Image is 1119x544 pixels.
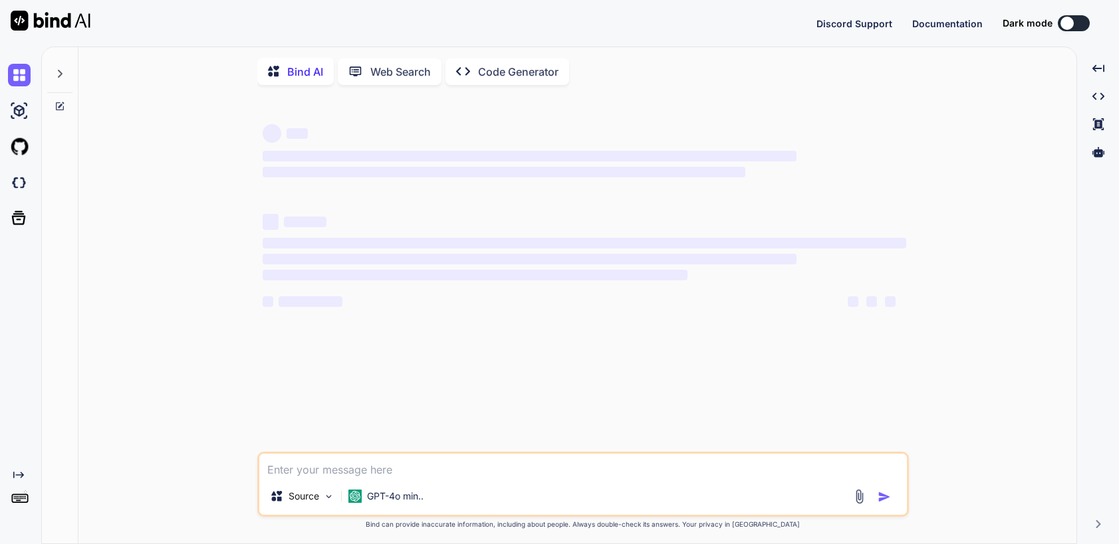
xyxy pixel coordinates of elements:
[263,124,281,143] span: ‌
[263,238,906,248] span: ‌
[8,136,31,158] img: githubLight
[885,296,896,307] span: ‌
[257,519,909,529] p: Bind can provide inaccurate information, including about people. Always double-check its answers....
[912,17,983,31] button: Documentation
[284,217,326,227] span: ‌
[263,151,797,161] span: ‌
[8,64,31,86] img: chat
[878,490,891,503] img: icon
[323,491,334,502] img: Pick Models
[263,254,797,264] span: ‌
[287,128,308,139] span: ‌
[8,171,31,194] img: darkCloudIdeIcon
[11,11,90,31] img: Bind AI
[816,18,892,29] span: Discord Support
[8,100,31,122] img: ai-studio
[263,270,687,280] span: ‌
[287,64,323,80] p: Bind AI
[289,490,319,503] p: Source
[263,214,279,230] span: ‌
[348,490,362,503] img: GPT-4o mini
[279,296,342,307] span: ‌
[866,296,877,307] span: ‌
[852,489,867,504] img: attachment
[370,64,431,80] p: Web Search
[367,490,424,503] p: GPT-4o min..
[816,17,892,31] button: Discord Support
[263,167,745,177] span: ‌
[1003,17,1053,30] span: Dark mode
[848,296,858,307] span: ‌
[263,296,273,307] span: ‌
[912,18,983,29] span: Documentation
[478,64,559,80] p: Code Generator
